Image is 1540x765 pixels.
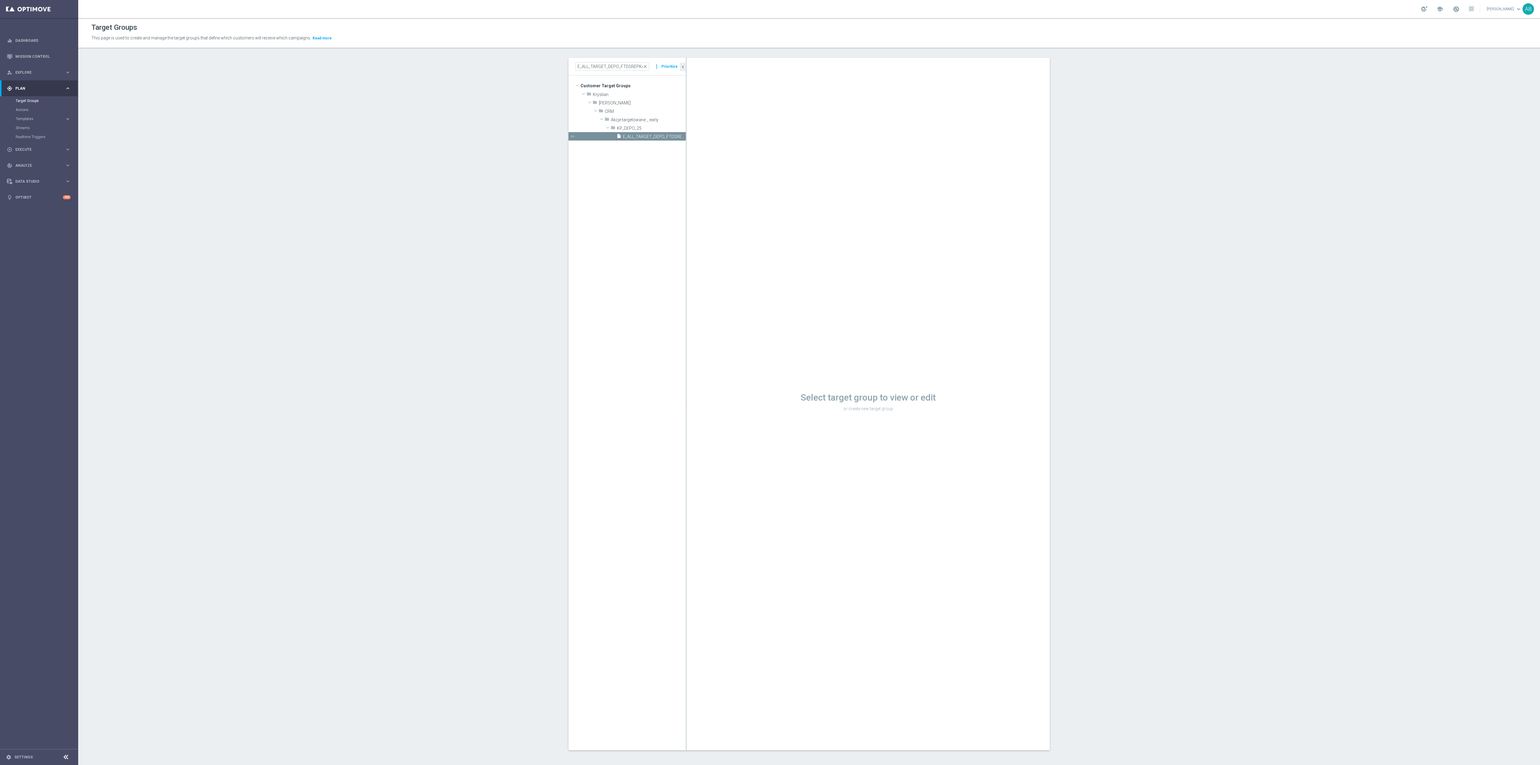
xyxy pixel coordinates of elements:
i: folder [611,125,615,132]
div: Realtime Triggers [16,132,78,141]
span: This page is used to create and manage the target groups that define which customers will receive... [91,36,311,40]
div: Plan [7,86,65,91]
div: Templates [16,114,78,123]
i: settings [6,754,11,760]
button: lightbulb Optibot +10 [7,195,71,200]
span: Execute [15,148,65,151]
button: play_circle_outline Execute keyboard_arrow_right [7,147,71,152]
i: folder [605,117,609,124]
i: keyboard_arrow_right [65,70,71,75]
div: Dashboard [7,33,71,48]
a: Streams [16,125,63,130]
span: E_ALL_TARGET_DEPO_FTDSREPKA EXTRA50DOWO_011025 [623,134,686,139]
div: Actions [16,105,78,114]
button: track_changes Analyze keyboard_arrow_right [7,163,71,168]
a: Actions [16,107,63,112]
span: KP_DEPO_25 [617,126,686,131]
span: Analyze [15,164,65,167]
span: Krystian P. [599,101,686,106]
div: AB [1523,3,1534,15]
button: equalizer Dashboard [7,38,71,43]
a: Optibot [15,189,63,205]
span: close [643,64,648,69]
i: folder [599,108,603,115]
a: Dashboard [15,33,71,48]
a: Mission Control [15,48,71,64]
i: insert_drive_file [617,134,621,141]
div: Data Studio [7,179,65,184]
a: Settings [14,755,33,759]
div: Optibot [7,189,71,205]
i: keyboard_arrow_right [65,163,71,168]
span: Explore [15,71,65,74]
i: person_search [7,70,12,75]
span: Customer Target Groups [581,82,686,90]
i: chevron_left [680,64,686,70]
span: CRM [605,109,686,114]
p: or create new target group [687,406,1050,411]
span: keyboard_arrow_down [1515,6,1522,12]
div: Mission Control [7,48,71,64]
i: equalizer [7,38,12,43]
i: keyboard_arrow_right [65,116,71,122]
i: gps_fixed [7,86,12,91]
span: Akcje targetowane _ early [611,117,686,122]
button: Read more [312,35,332,42]
div: Execute [7,147,65,152]
h1: Target Groups [91,23,137,32]
button: Mission Control [7,54,71,59]
div: Explore [7,70,65,75]
i: folder [593,100,597,107]
h1: Select target group to view or edit [687,392,1050,403]
a: [PERSON_NAME]keyboard_arrow_down [1486,5,1523,14]
button: Data Studio keyboard_arrow_right [7,179,71,184]
i: folder [587,91,591,98]
div: Target Groups [16,96,78,105]
a: Target Groups [16,98,63,103]
div: Templates [16,117,65,121]
span: Data Studio [15,180,65,183]
i: track_changes [7,163,12,168]
button: Templates keyboard_arrow_right [16,116,71,121]
button: gps_fixed Plan keyboard_arrow_right [7,86,71,91]
a: Realtime Triggers [16,135,63,139]
input: Quick find group or folder [576,62,649,71]
span: Krystian [593,92,686,97]
i: more_vert [654,62,660,71]
i: lightbulb [7,195,12,200]
i: keyboard_arrow_right [65,178,71,184]
i: keyboard_arrow_right [65,85,71,91]
span: school [1437,6,1443,12]
div: Analyze [7,163,65,168]
div: Streams [16,123,78,132]
span: Templates [16,117,59,121]
button: Prioritize [661,63,679,71]
span: Plan [15,87,65,90]
div: +10 [63,195,71,199]
button: person_search Explore keyboard_arrow_right [7,70,71,75]
i: keyboard_arrow_right [65,147,71,152]
button: chevron_left [680,63,686,71]
i: play_circle_outline [7,147,12,152]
